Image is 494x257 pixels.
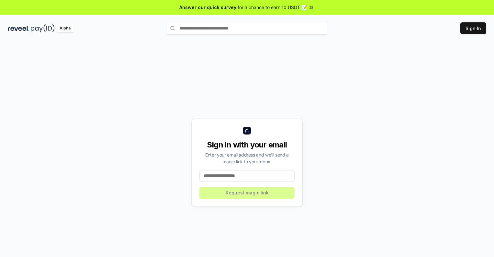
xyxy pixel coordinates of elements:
[179,4,236,11] span: Answer our quick survey
[238,4,307,11] span: for a chance to earn 10 USDT 📝
[460,22,486,34] button: Sign In
[199,140,295,150] div: Sign in with your email
[8,24,29,32] img: reveel_dark
[199,151,295,165] div: Enter your email address and we’ll send a magic link to your inbox.
[56,24,74,32] div: Alpha
[31,24,55,32] img: pay_id
[243,127,251,134] img: logo_small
